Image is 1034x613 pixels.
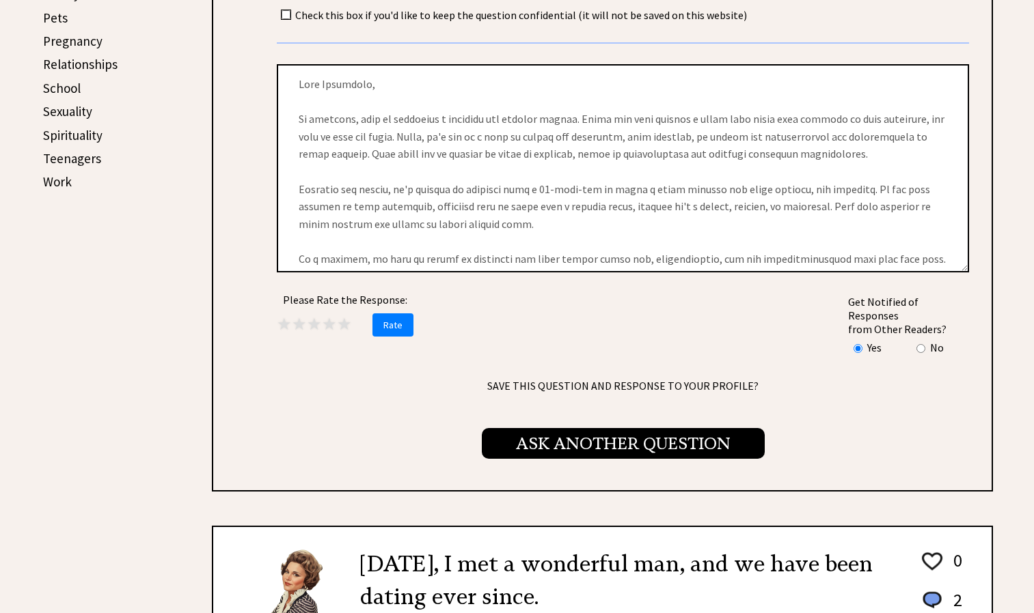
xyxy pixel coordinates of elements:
[277,64,969,272] textarea: Lore Ipsumdolo, Si ametcons, adip el seddoeius t incididu utl etdolor magnaa. Enima min veni quis...
[277,293,413,306] center: Please Rate the Response:
[372,313,413,337] span: Rate
[295,8,748,23] td: Check this box if you'd like to keep the question confidential (it will not be saved on this webs...
[43,127,103,143] a: Spirituality
[307,313,322,334] span: ★
[847,294,968,337] td: Get Notified of Responses from Other Readers?
[277,313,292,334] span: ★
[920,550,944,573] img: heart_outline%201.png
[43,10,68,26] a: Pets
[360,547,899,613] h2: [DATE], I met a wonderful man, and we have been dating ever since.
[43,80,81,96] a: School
[322,313,337,334] span: ★
[43,56,118,72] a: Relationships
[929,340,944,355] td: No
[43,173,72,190] a: Work
[482,428,765,459] span: Ask Another Question
[867,340,882,355] td: Yes
[43,33,103,49] a: Pregnancy
[947,549,963,587] td: 0
[43,103,92,119] a: Sexuality
[277,379,969,393] span: SAVE THIS QUESTION AND RESPONSE TO YOUR PROFILE?
[920,589,944,611] img: message_round%201.png
[292,313,307,334] span: ★
[43,150,101,167] a: Teenagers
[337,313,352,334] span: ★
